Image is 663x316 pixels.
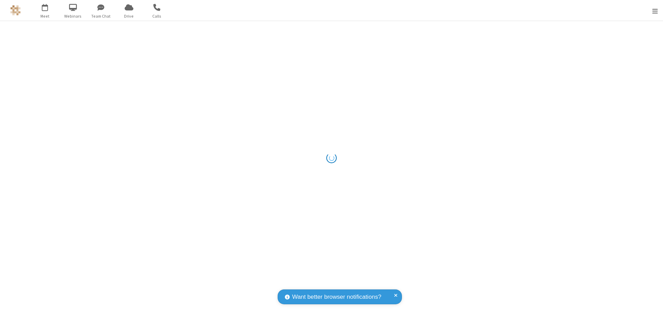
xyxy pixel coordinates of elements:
[292,293,381,302] span: Want better browser notifications?
[88,13,114,19] span: Team Chat
[32,13,58,19] span: Meet
[116,13,142,19] span: Drive
[144,13,170,19] span: Calls
[10,5,21,16] img: QA Selenium DO NOT DELETE OR CHANGE
[60,13,86,19] span: Webinars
